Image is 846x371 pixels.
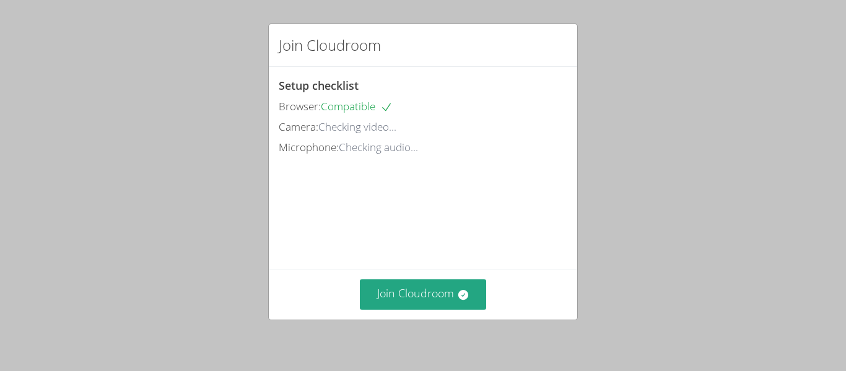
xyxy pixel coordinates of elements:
[360,279,487,310] button: Join Cloudroom
[339,140,418,154] span: Checking audio...
[321,99,393,113] span: Compatible
[279,99,321,113] span: Browser:
[279,120,318,134] span: Camera:
[279,34,381,56] h2: Join Cloudroom
[318,120,396,134] span: Checking video...
[279,140,339,154] span: Microphone:
[279,78,359,93] span: Setup checklist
